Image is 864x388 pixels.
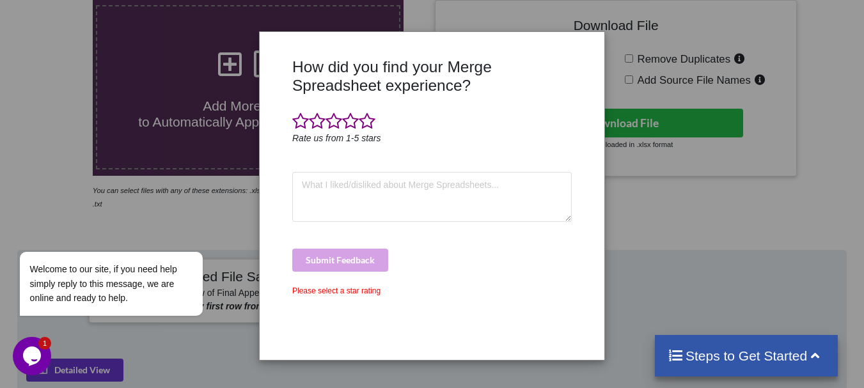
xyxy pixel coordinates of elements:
div: Please select a star rating [292,285,572,297]
iframe: chat widget [13,337,54,375]
h4: Steps to Get Started [668,348,826,364]
h3: How did you find your Merge Spreadsheet experience? [292,58,572,95]
i: Rate us from 1-5 stars [292,133,381,143]
iframe: chat widget [13,136,243,330]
